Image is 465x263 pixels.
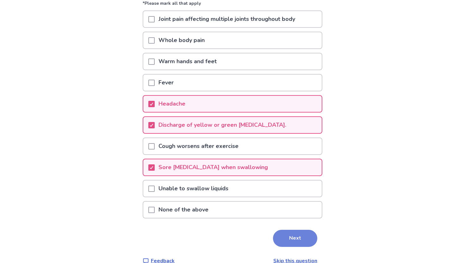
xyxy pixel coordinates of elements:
p: Headache [155,96,189,112]
button: Next [273,230,317,247]
p: Warm hands and feet [155,53,220,70]
p: Cough worsens after exercise [155,138,242,154]
p: Discharge of yellow or green [MEDICAL_DATA]. [155,117,290,133]
p: Unable to swallow liquids [155,180,232,197]
p: Sore [MEDICAL_DATA] when swallowing [155,159,272,175]
p: None of the above [155,202,212,218]
p: Whole body pain [155,32,208,48]
p: Fever [155,75,177,91]
p: Joint pain affecting multiple joints throughout body [155,11,299,27]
